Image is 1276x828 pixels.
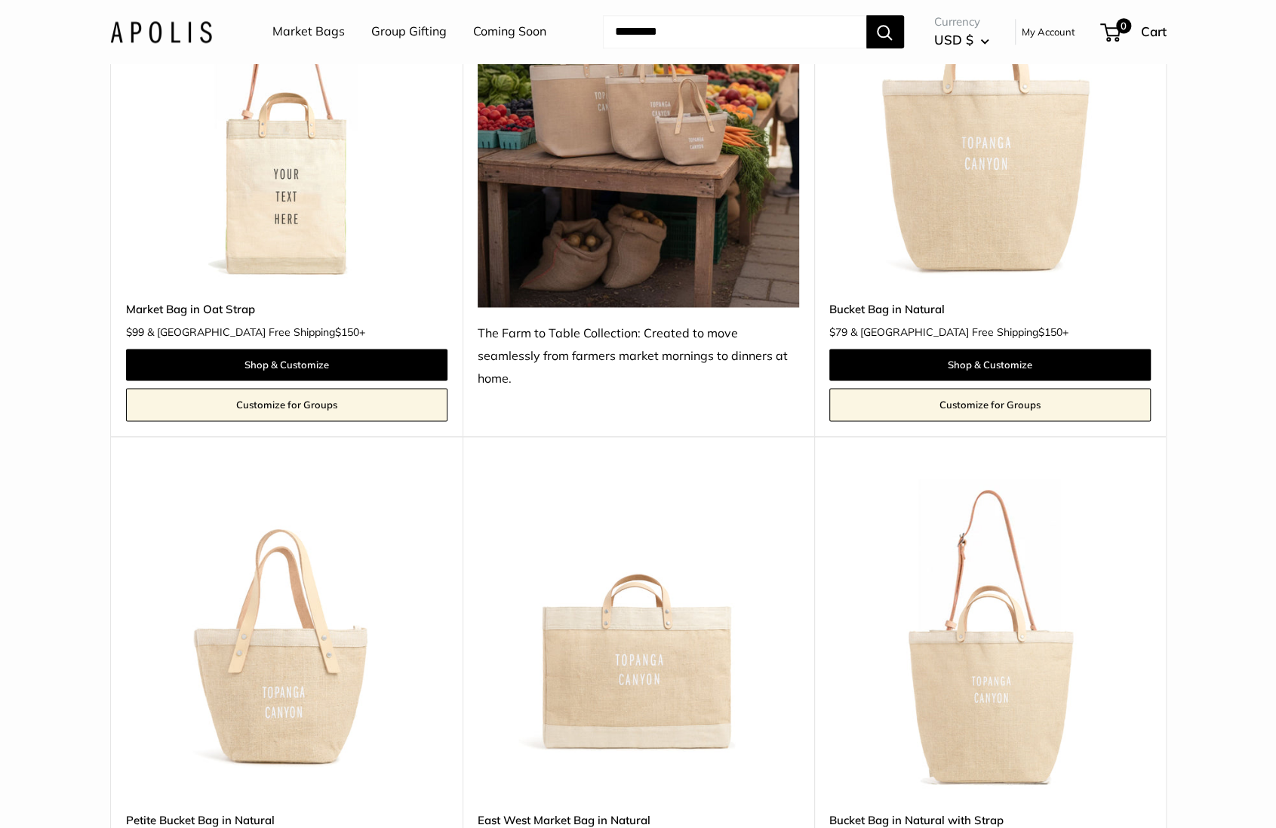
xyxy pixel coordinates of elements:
[478,811,799,828] a: East West Market Bag in Natural
[126,474,447,796] a: Petite Bucket Bag in NaturalPetite Bucket Bag in Natural
[934,28,989,52] button: USD $
[829,811,1151,828] a: Bucket Bag in Natural with Strap
[126,325,144,339] span: $99
[934,11,989,32] span: Currency
[829,474,1151,796] a: Bucket Bag in Natural with StrapBucket Bag in Natural with Strap
[147,327,365,337] span: & [GEOGRAPHIC_DATA] Free Shipping +
[934,32,973,48] span: USD $
[478,322,799,390] div: The Farm to Table Collection: Created to move seamlessly from farmers market mornings to dinners ...
[126,811,447,828] a: Petite Bucket Bag in Natural
[478,474,799,796] img: East West Market Bag in Natural
[371,20,447,43] a: Group Gifting
[829,388,1151,421] a: Customize for Groups
[478,474,799,796] a: East West Market Bag in NaturalEast West Market Bag in Natural
[829,300,1151,318] a: Bucket Bag in Natural
[829,349,1151,380] a: Shop & Customize
[335,325,359,339] span: $150
[126,474,447,796] img: Petite Bucket Bag in Natural
[272,20,345,43] a: Market Bags
[829,325,847,339] span: $79
[110,20,212,42] img: Apolis
[126,300,447,318] a: Market Bag in Oat Strap
[1022,23,1075,41] a: My Account
[1038,325,1062,339] span: $150
[1102,20,1167,44] a: 0 Cart
[850,327,1068,337] span: & [GEOGRAPHIC_DATA] Free Shipping +
[126,388,447,421] a: Customize for Groups
[603,15,866,48] input: Search...
[829,474,1151,796] img: Bucket Bag in Natural with Strap
[866,15,904,48] button: Search
[1141,23,1167,39] span: Cart
[1115,18,1130,33] span: 0
[473,20,546,43] a: Coming Soon
[126,349,447,380] a: Shop & Customize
